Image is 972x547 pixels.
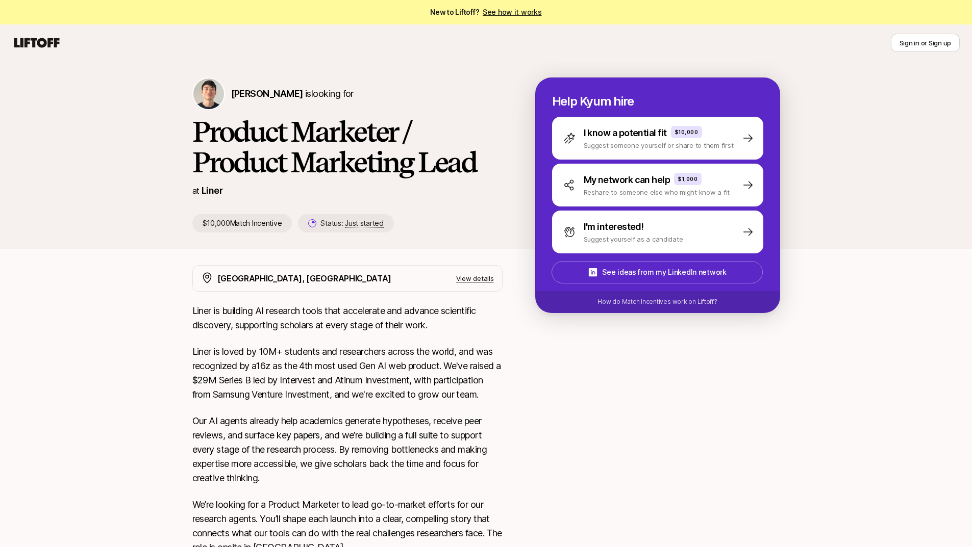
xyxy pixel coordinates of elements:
h1: Product Marketer / Product Marketing Lead [192,116,503,177]
p: Status: [320,217,383,229]
span: New to Liftoff? [430,6,541,18]
p: Our AI agents already help academics generate hypotheses, receive peer reviews, and surface key p... [192,414,503,485]
p: Reshare to someone else who might know a fit [584,187,730,197]
p: I know a potential fit [584,126,667,140]
p: $10,000 [675,128,699,136]
p: Suggest someone yourself or share to them first [584,140,734,150]
a: Liner [202,185,222,196]
span: Just started [345,219,384,228]
p: $10,000 Match Incentive [192,214,292,232]
span: [PERSON_NAME] [231,88,303,99]
p: Liner is loved by 10M+ students and researchers across the world, and was recognized by a16z as t... [192,345,503,402]
p: $1,000 [678,175,697,183]
p: [GEOGRAPHIC_DATA], [GEOGRAPHIC_DATA] [217,272,391,285]
p: Liner is building AI research tools that accelerate and advance scientific discovery, supporting ... [192,304,503,332]
p: See ideas from my LinkedIn network [602,266,726,278]
p: is looking for [231,87,354,101]
p: Suggest yourself as a candidate [584,234,683,244]
p: I'm interested! [584,220,644,234]
button: Sign in or Sign up [891,34,960,52]
img: Kyum Kim [193,79,224,109]
a: See how it works [483,8,542,16]
p: Help Kyum hire [552,94,763,109]
button: See ideas from my LinkedIn network [552,261,763,283]
p: View details [456,273,494,283]
p: How do Match Incentives work on Liftoff? [597,297,717,306]
p: at [192,184,200,197]
p: My network can help [584,173,670,187]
